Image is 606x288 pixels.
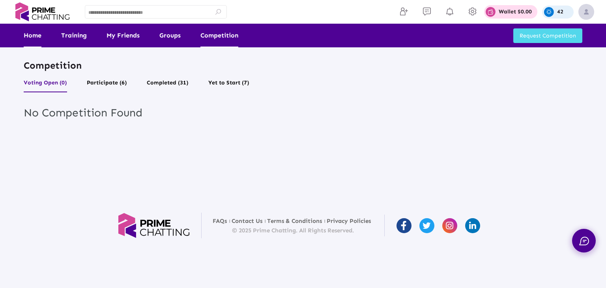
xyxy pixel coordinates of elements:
[578,4,594,20] img: img
[24,106,582,120] h3: No Competition Found
[87,77,127,92] button: Participate (6)
[579,237,589,245] img: chat.svg
[499,9,532,15] p: Wallet $0.00
[12,2,73,21] img: logo
[24,77,67,92] button: Voting Open (0)
[327,217,371,224] a: Privacy Policies
[159,24,181,47] a: Groups
[107,24,140,47] a: My Friends
[208,77,249,92] button: Yet to Start (7)
[61,24,87,47] a: Training
[513,28,582,43] button: Request Competition
[24,59,582,71] p: Competition
[118,213,189,238] img: logo
[147,77,189,92] button: Completed (31)
[557,9,563,15] p: 42
[213,217,227,224] a: FAQs
[213,227,373,234] p: © 2025 Prime Chatting. All Rights Reserved.
[520,32,576,39] span: Request Competition
[267,217,322,224] a: Terms & Conditions
[24,24,41,47] a: Home
[200,24,238,47] a: Competition
[232,217,262,224] a: Contact Us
